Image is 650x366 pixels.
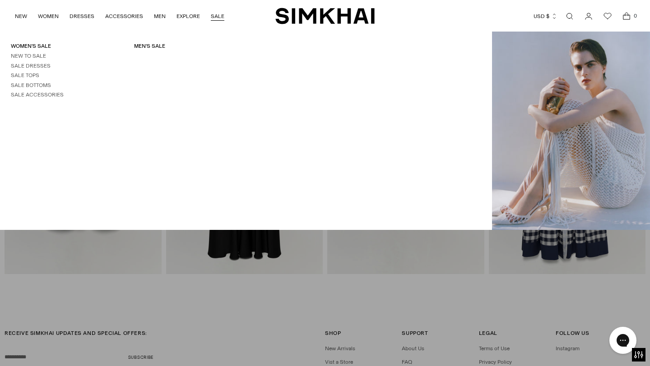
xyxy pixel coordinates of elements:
span: 0 [631,12,639,20]
a: Open search modal [561,7,579,25]
a: Open cart modal [617,7,636,25]
a: EXPLORE [176,6,200,26]
a: SALE [211,6,224,26]
a: DRESSES [70,6,94,26]
a: Wishlist [599,7,617,25]
a: ACCESSORIES [105,6,143,26]
a: NEW [15,6,27,26]
button: USD $ [534,6,557,26]
iframe: Sign Up via Text for Offers [7,332,91,359]
a: MEN [154,6,166,26]
a: SIMKHAI [275,7,375,25]
iframe: Gorgias live chat messenger [605,324,641,357]
a: Go to the account page [580,7,598,25]
a: WOMEN [38,6,59,26]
